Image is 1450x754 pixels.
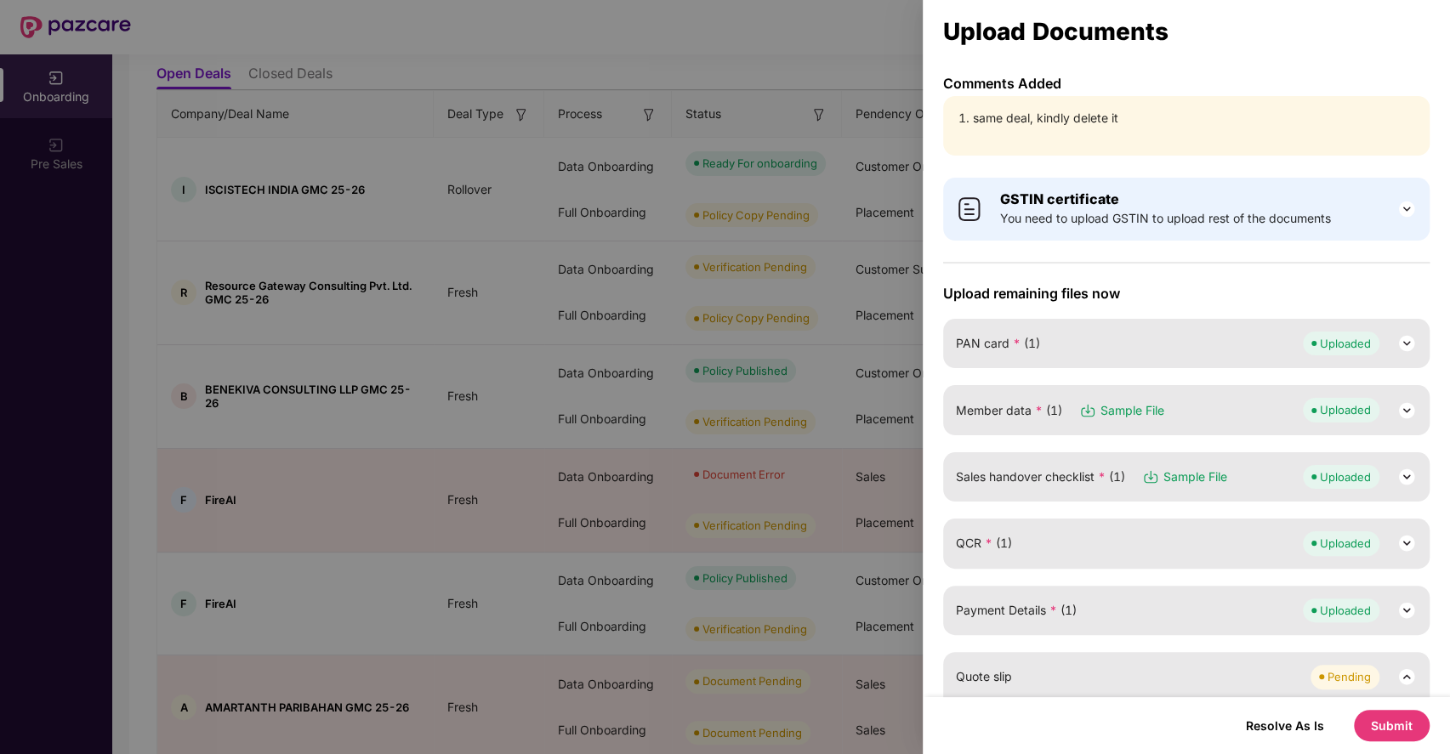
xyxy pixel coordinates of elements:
span: Quote slip [956,667,1012,686]
button: Resolve As Is [1229,714,1341,737]
span: Upload remaining files now [943,285,1430,302]
div: Uploaded [1320,602,1371,619]
img: svg+xml;base64,PHN2ZyB3aWR0aD0iMjQiIGhlaWdodD0iMjQiIHZpZXdCb3g9IjAgMCAyNCAyNCIgZmlsbD0ibm9uZSIgeG... [1396,600,1417,621]
b: GSTIN certificate [1000,190,1119,207]
img: svg+xml;base64,PHN2ZyB3aWR0aD0iMTYiIGhlaWdodD0iMTciIHZpZXdCb3g9IjAgMCAxNiAxNyIgZmlsbD0ibm9uZSIgeG... [1142,468,1159,485]
li: same deal, kindly delete it [973,109,1417,128]
button: Submit [1354,710,1430,741]
img: svg+xml;base64,PHN2ZyB3aWR0aD0iMjQiIGhlaWdodD0iMjQiIHZpZXdCb3g9IjAgMCAyNCAyNCIgZmlsbD0ibm9uZSIgeG... [1396,467,1417,487]
span: PAN card (1) [956,334,1040,353]
span: Member data (1) [956,401,1062,420]
img: svg+xml;base64,PHN2ZyB3aWR0aD0iMjQiIGhlaWdodD0iMjQiIHZpZXdCb3g9IjAgMCAyNCAyNCIgZmlsbD0ibm9uZSIgeG... [1396,533,1417,553]
span: Sample File [1100,401,1164,420]
span: Payment Details (1) [956,601,1077,620]
img: svg+xml;base64,PHN2ZyB3aWR0aD0iMjQiIGhlaWdodD0iMjQiIHZpZXdCb3g9IjAgMCAyNCAyNCIgZmlsbD0ibm9uZSIgeG... [1396,666,1417,687]
span: QCR (1) [956,534,1012,553]
div: Uploaded [1320,335,1371,352]
span: You need to upload GSTIN to upload rest of the documents [1000,209,1331,228]
span: Sample File [1163,468,1227,486]
img: svg+xml;base64,PHN2ZyB3aWR0aD0iMTYiIGhlaWdodD0iMTciIHZpZXdCb3g9IjAgMCAxNiAxNyIgZmlsbD0ibm9uZSIgeG... [1079,402,1096,419]
span: Sales handover checklist (1) [956,468,1125,486]
img: svg+xml;base64,PHN2ZyB3aWR0aD0iMjQiIGhlaWdodD0iMjQiIHZpZXdCb3g9IjAgMCAyNCAyNCIgZmlsbD0ibm9uZSIgeG... [1396,400,1417,421]
div: Uploaded [1320,468,1371,485]
div: Upload Documents [943,22,1430,41]
img: svg+xml;base64,PHN2ZyB4bWxucz0iaHR0cDovL3d3dy53My5vcmcvMjAwMC9zdmciIHdpZHRoPSI0MCIgaGVpZ2h0PSI0MC... [956,196,983,223]
div: Uploaded [1320,535,1371,552]
img: svg+xml;base64,PHN2ZyB3aWR0aD0iMjQiIGhlaWdodD0iMjQiIHZpZXdCb3g9IjAgMCAyNCAyNCIgZmlsbD0ibm9uZSIgeG... [1396,333,1417,354]
p: Comments Added [943,75,1430,92]
img: svg+xml;base64,PHN2ZyB3aWR0aD0iMjQiIGhlaWdodD0iMjQiIHZpZXdCb3g9IjAgMCAyNCAyNCIgZmlsbD0ibm9uZSIgeG... [1396,199,1417,219]
div: Uploaded [1320,401,1371,418]
div: Pending [1328,668,1371,685]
